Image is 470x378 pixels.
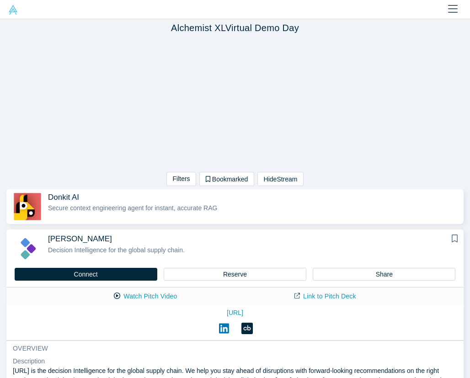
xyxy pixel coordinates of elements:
[6,229,464,268] button: [PERSON_NAME]Decision Intelligence for the global supply chain.Bookmark
[13,357,457,366] dt: Description
[8,5,18,15] img: Alchemist Vault Logo
[48,204,217,212] span: Secure context engineering agent for instant, accurate RAG
[6,190,464,224] button: Donkit AISecure context engineering agent for instant, accurate RAG
[48,246,185,254] span: Decision Intelligence for the global supply chain.
[13,235,42,262] img: Kimaru AI's Logo
[104,288,187,304] button: Watch Pitch Video
[13,344,444,353] h3: overview
[199,172,254,186] button: Bookmarked
[13,308,457,318] a: [URL]
[48,234,112,244] span: [PERSON_NAME]
[166,172,196,186] button: Filters
[313,268,455,281] button: Share
[15,268,157,281] button: Connect
[257,172,304,186] button: HideStream
[117,37,352,169] iframe: Alchemist Class XL Demo Day: Vault
[285,288,366,304] a: Link to Pitch Deck
[13,193,42,220] img: Donkit AI's Logo
[48,192,79,202] span: Donkit AI
[164,268,306,281] button: Reserve
[449,234,461,245] button: Bookmark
